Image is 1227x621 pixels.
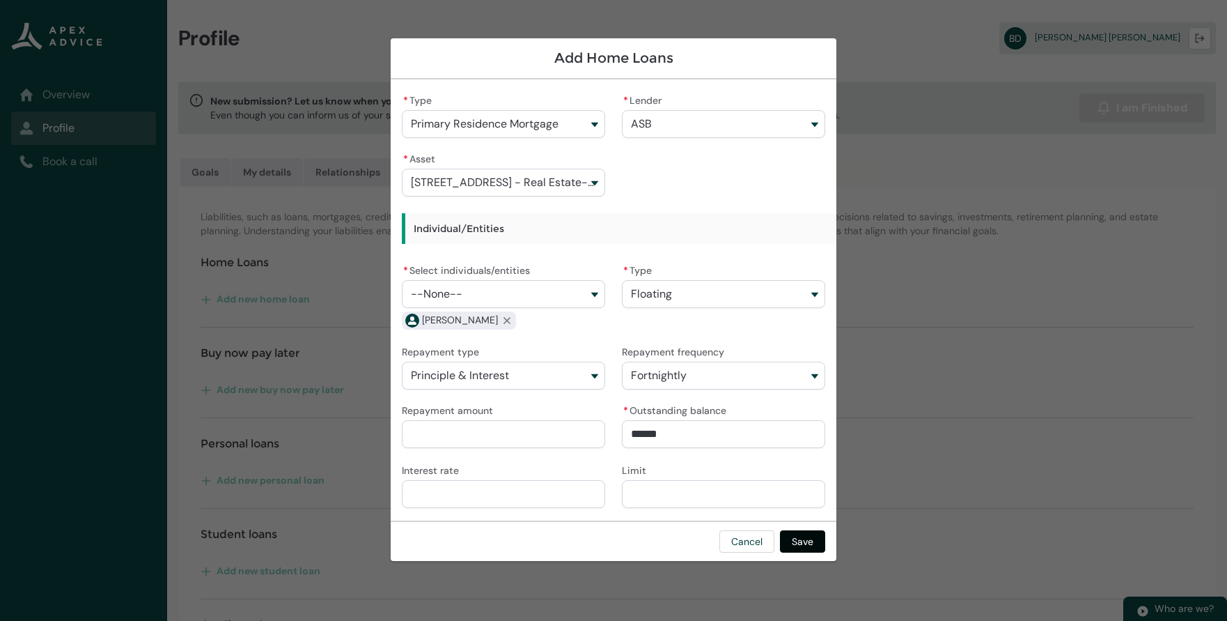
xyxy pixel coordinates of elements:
label: Repayment type [402,342,485,359]
h1: Add Home Loans [402,49,825,67]
abbr: required [623,404,628,417]
abbr: required [403,153,408,165]
span: Primary Residence Mortgage [411,118,558,130]
label: Type [622,261,657,277]
button: Save [780,530,825,553]
abbr: required [403,264,408,277]
label: Select individuals/entities [402,261,536,277]
label: Repayment amount [402,401,499,417]
span: Floating [631,288,672,300]
button: Type [622,280,825,308]
span: --None-- [411,288,462,300]
button: Repayment frequency [622,362,825,390]
label: Lender [622,91,667,107]
abbr: required [623,264,628,277]
button: Repayment type [402,362,605,390]
label: Limit [622,461,652,477]
span: Thomas Brent Dickens [422,313,498,328]
label: Asset [402,149,441,166]
label: Repayment frequency [622,342,730,359]
button: Remove Thomas Brent Dickens [498,312,516,330]
label: Interest rate [402,461,464,477]
button: Select individuals/entities [402,280,605,308]
span: Principle & Interest [411,369,509,382]
span: [STREET_ADDRESS] - Real Estate-Primary Residence [411,176,596,189]
label: Type [402,91,437,107]
span: ASB [631,118,652,130]
button: Type [402,110,605,138]
label: Outstanding balance [622,401,732,417]
button: Asset [402,169,605,197]
button: Cancel [719,530,774,553]
button: Lender [622,110,825,138]
h3: Individual/Entities [402,213,1116,244]
span: Fortnightly [631,369,687,382]
abbr: required [623,94,628,107]
abbr: required [403,94,408,107]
